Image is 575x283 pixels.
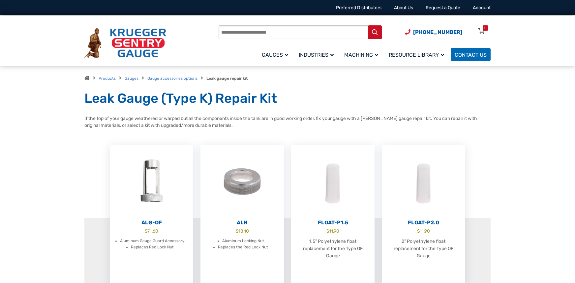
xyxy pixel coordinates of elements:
[382,145,465,218] img: Float-P
[145,228,158,234] bdi: 71.60
[326,228,339,234] bdi: 11.90
[451,48,491,61] a: Contact Us
[417,228,430,234] bdi: 11.90
[84,90,491,107] h1: Leak Gauge (Type K) Repair Kit
[385,47,451,62] a: Resource Library
[426,5,460,11] a: Request a Quote
[455,52,487,58] span: Contact Us
[236,228,238,234] span: $
[99,76,116,81] a: Products
[110,219,193,226] h2: ALG-OF
[326,228,329,234] span: $
[394,5,413,11] a: About Us
[236,228,249,234] bdi: 18.10
[200,219,284,226] h2: ALN
[131,244,174,251] li: Replaces Red Lock Nut
[299,52,334,58] span: Industries
[206,76,248,81] strong: Leak gauge repair kit
[110,145,193,218] img: ALG-OF
[222,238,264,244] li: Aluminum Locking Nut
[145,228,147,234] span: $
[291,219,375,226] h2: Float-P1.5
[417,228,420,234] span: $
[200,145,284,218] img: ALN
[405,28,462,36] a: Phone Number (920) 434-8860
[84,115,491,129] p: If the top of your gauge weathered or warped but all the components inside the tank are in good w...
[344,52,378,58] span: Machining
[413,29,462,35] span: [PHONE_NUMBER]
[340,47,385,62] a: Machining
[218,244,268,251] li: Replaces the Red Lock Nut
[298,238,368,260] p: 1.5” Polyethylene float replacement for the Type OF Gauge
[84,28,166,58] img: Krueger Sentry Gauge
[120,238,185,244] li: Aluminum Gauge Guard Accessory
[262,52,288,58] span: Gauges
[336,5,381,11] a: Preferred Distributors
[389,52,444,58] span: Resource Library
[382,219,465,226] h2: Float-P2.0
[473,5,491,11] a: Account
[388,238,459,260] p: 2” Polyethylene float replacement for the Type OF Gauge
[291,145,375,218] img: Float-P1.5
[258,47,295,62] a: Gauges
[295,47,340,62] a: Industries
[125,76,138,81] a: Gauges
[147,76,197,81] a: Gauge accessories options
[484,25,486,31] div: 0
